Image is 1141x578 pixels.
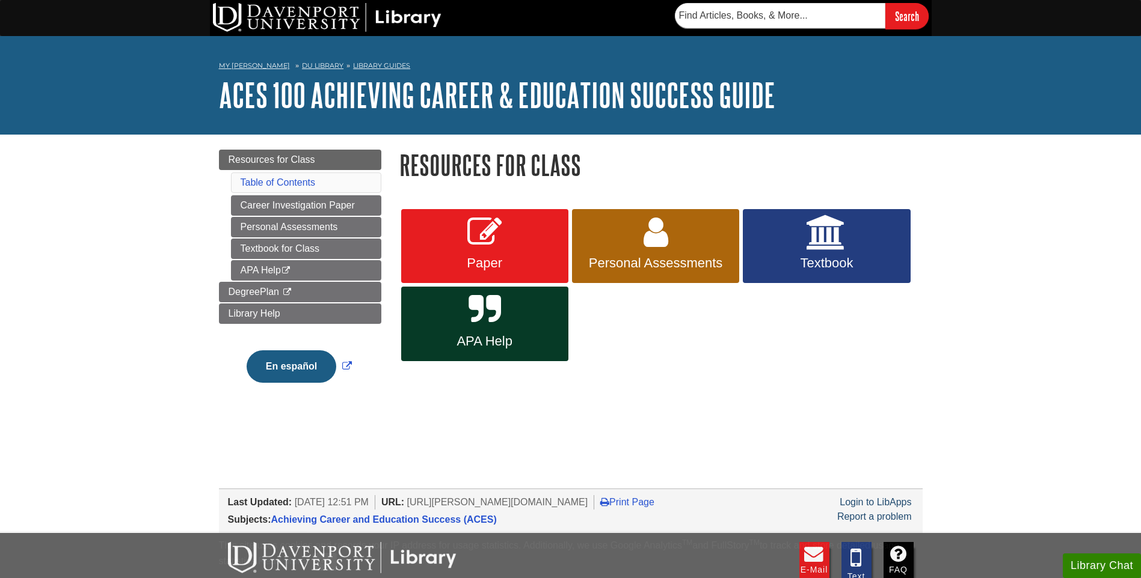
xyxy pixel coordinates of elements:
[572,209,739,284] a: Personal Assessments
[410,255,559,271] span: Paper
[381,497,404,507] span: URL:
[219,150,381,403] div: Guide Page Menu
[682,538,692,547] sup: TM
[229,287,280,297] span: DegreePlan
[244,361,355,371] a: Link opens in new window
[749,538,760,547] sup: TM
[258,556,306,566] a: Read More
[281,267,291,275] i: This link opens in a new window
[399,150,923,180] h1: Resources for Class
[213,3,441,32] img: DU Library
[295,497,369,507] span: [DATE] 12:51 PM
[600,497,654,507] a: Print Page
[302,61,343,70] a: DU Library
[219,58,923,77] nav: breadcrumb
[581,255,730,271] span: Personal Assessments
[219,150,381,170] a: Resources for Class
[229,308,280,318] span: Library Help
[281,288,292,296] i: This link opens in a new window
[410,333,559,349] span: APA Help
[231,217,381,237] a: Personal Assessments
[407,497,588,507] span: [URL][PERSON_NAME][DOMAIN_NAME]
[840,497,911,507] a: Login to LibApps
[353,61,410,70] a: Library Guides
[228,497,292,507] span: Last Updated:
[675,3,885,28] input: Find Articles, Books, & More...
[219,61,290,71] a: My [PERSON_NAME]
[231,260,381,281] a: APA Help
[1063,553,1141,578] button: Library Chat
[219,303,381,324] a: Library Help
[219,538,923,571] div: This site uses cookies and records your IP address for usage statistics. Additionally, we use Goo...
[241,177,316,187] a: Table of Contents
[752,255,901,271] span: Textbook
[600,497,609,507] i: Print Page
[837,511,912,522] a: Report a problem
[247,350,336,383] button: En español
[401,287,568,361] a: APA Help
[675,3,929,29] form: Searches DU Library's articles, books, and more
[229,154,315,165] span: Resources for Class
[228,514,271,525] span: Subjects:
[271,514,497,525] a: Achieving Career and Education Success (ACES)
[219,282,381,302] a: DegreePlan
[885,3,929,29] input: Search
[219,76,775,114] a: ACES 100 Achieving Career & Education Success Guide
[231,195,381,216] a: Career Investigation Paper
[231,239,381,259] a: Textbook for Class
[743,209,910,284] a: Textbook
[401,209,568,284] a: Paper
[313,553,336,571] button: Close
